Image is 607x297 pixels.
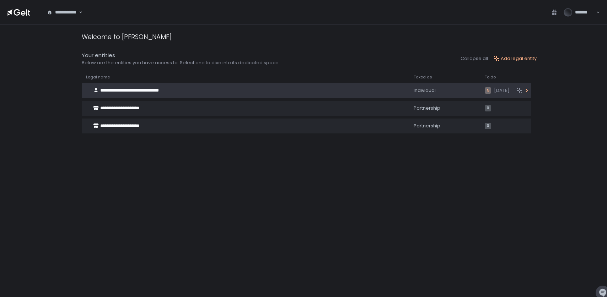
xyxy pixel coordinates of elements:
[485,75,496,80] span: To do
[43,5,82,20] div: Search for option
[82,60,280,66] div: Below are the entities you have access to. Select one to dive into its dedicated space.
[485,123,491,129] span: 0
[485,105,491,111] span: 0
[414,87,476,94] div: Individual
[494,55,537,62] button: Add legal entity
[494,87,510,94] span: [DATE]
[414,105,476,111] div: Partnership
[461,55,488,62] button: Collapse all
[414,75,432,80] span: Taxed as
[82,32,172,42] div: Welcome to [PERSON_NAME]
[82,51,280,60] div: Your entities
[414,123,476,129] div: Partnership
[86,75,110,80] span: Legal name
[485,87,491,94] span: 5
